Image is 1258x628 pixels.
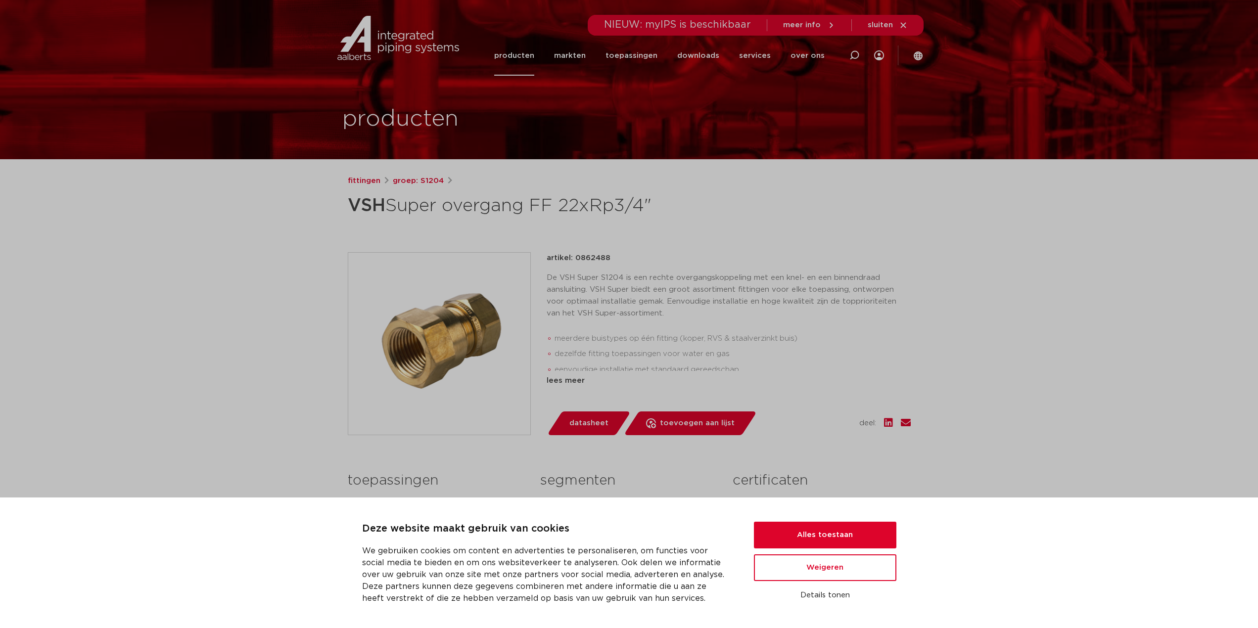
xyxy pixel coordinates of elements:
p: Deze website maakt gebruik van cookies [362,521,730,537]
img: Product Image for VSH Super overgang FF 22xRp3/4" [348,253,530,435]
button: Alles toestaan [754,522,896,548]
li: dezelfde fitting toepassingen voor water en gas [555,346,911,362]
a: toepassingen [606,36,657,76]
button: Details tonen [754,587,896,604]
p: We gebruiken cookies om content en advertenties te personaliseren, om functies voor social media ... [362,545,730,604]
a: meer info [783,21,836,30]
span: datasheet [569,415,608,431]
nav: Menu [494,36,825,76]
a: downloads [677,36,719,76]
a: services [739,36,771,76]
span: deel: [859,417,876,429]
a: sluiten [868,21,908,30]
a: over ons [791,36,825,76]
h3: toepassingen [348,471,525,491]
span: NIEUW: myIPS is beschikbaar [604,20,751,30]
h1: Super overgang FF 22xRp3/4" [348,191,719,221]
h3: segmenten [540,471,718,491]
a: producten [494,36,534,76]
button: Weigeren [754,554,896,581]
h3: certificaten [733,471,910,491]
p: artikel: 0862488 [547,252,610,264]
h1: producten [342,103,459,135]
a: datasheet [547,411,631,435]
a: fittingen [348,175,380,187]
span: meer info [783,21,821,29]
div: my IPS [874,36,884,76]
strong: VSH [348,197,385,215]
li: eenvoudige installatie met standaard gereedschap [555,362,911,378]
p: De VSH Super S1204 is een rechte overgangskoppeling met een knel- en een binnendraad aansluiting.... [547,272,911,319]
li: meerdere buistypes op één fitting (koper, RVS & staalverzinkt buis) [555,331,911,347]
div: lees meer [547,375,911,387]
a: groep: S1204 [393,175,444,187]
span: toevoegen aan lijst [660,415,735,431]
span: sluiten [868,21,893,29]
a: markten [554,36,586,76]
